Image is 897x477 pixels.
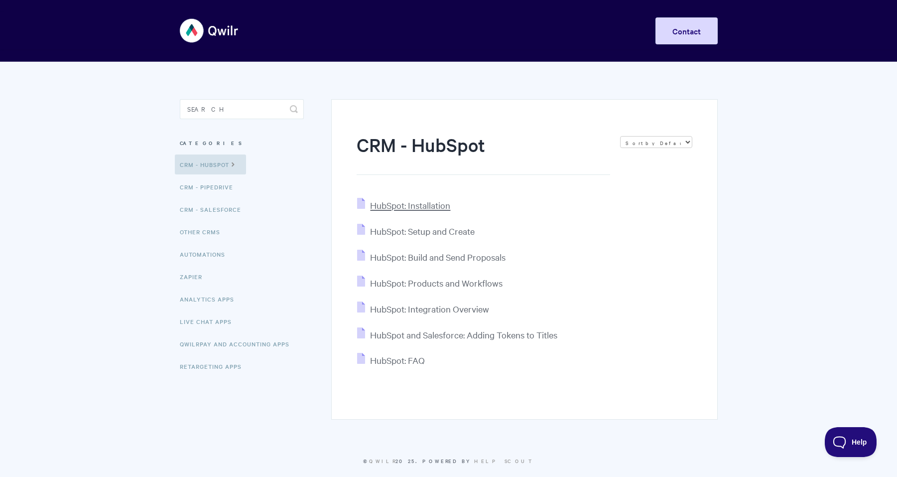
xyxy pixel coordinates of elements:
span: HubSpot: Integration Overview [370,303,489,315]
h3: Categories [180,134,304,152]
a: CRM - Salesforce [180,199,249,219]
a: HubSpot: FAQ [357,354,425,366]
h1: CRM - HubSpot [357,132,610,175]
a: HubSpot: Installation [357,199,450,211]
span: HubSpot: Setup and Create [370,225,475,237]
a: Contact [655,17,718,44]
span: HubSpot: Build and Send Proposals [370,251,506,263]
a: Retargeting Apps [180,356,249,376]
a: Help Scout [474,457,534,465]
a: CRM - Pipedrive [180,177,241,197]
iframe: Toggle Customer Support [825,427,877,457]
a: Other CRMs [180,222,228,242]
select: Page reloads on selection [620,136,692,148]
span: Powered by [422,457,534,465]
a: HubSpot: Setup and Create [357,225,475,237]
a: QwilrPay and Accounting Apps [180,334,297,354]
input: Search [180,99,304,119]
a: Live Chat Apps [180,312,239,331]
a: HubSpot: Build and Send Proposals [357,251,506,263]
span: HubSpot: FAQ [370,354,425,366]
p: © 2025. [180,457,718,466]
a: HubSpot: Integration Overview [357,303,489,315]
a: Analytics Apps [180,289,242,309]
a: HubSpot and Salesforce: Adding Tokens to Titles [357,329,557,340]
span: HubSpot: Installation [370,199,450,211]
span: HubSpot and Salesforce: Adding Tokens to Titles [370,329,557,340]
img: Qwilr Help Center [180,12,239,49]
a: Automations [180,244,233,264]
a: CRM - HubSpot [175,155,246,174]
a: Zapier [180,267,210,287]
a: Qwilr [369,457,395,465]
a: HubSpot: Products and Workflows [357,277,503,289]
span: HubSpot: Products and Workflows [370,277,503,289]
